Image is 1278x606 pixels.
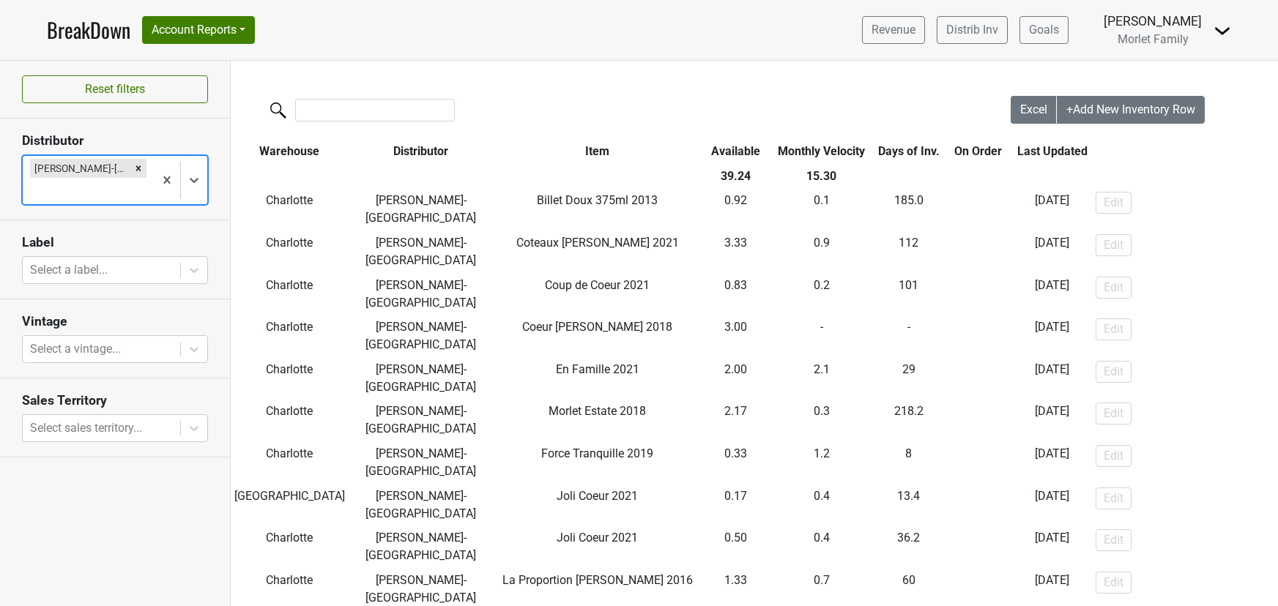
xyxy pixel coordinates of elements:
[22,393,208,408] h3: Sales Territory
[231,139,349,164] th: Warehouse: activate to sort column ascending
[231,189,349,231] td: Charlotte
[702,357,770,400] td: 2.00
[770,164,873,189] th: 15.30
[770,315,873,357] td: -
[944,231,1012,273] td: -
[873,400,944,442] td: 218.2
[22,314,208,329] h3: Vintage
[1020,102,1047,116] span: Excel
[1013,484,1092,526] td: [DATE]
[1096,361,1132,383] button: Edit
[873,441,944,484] td: 8
[770,189,873,231] td: 0.1
[22,235,208,250] h3: Label
[770,441,873,484] td: 1.2
[231,315,349,357] td: Charlotte
[349,139,494,164] th: Distributor: activate to sort column ascending
[1096,192,1132,214] button: Edit
[557,489,638,503] span: Joli Coeur 2021
[1013,525,1092,568] td: [DATE]
[862,16,925,44] a: Revenue
[130,159,146,178] div: Remove Tryon-NC
[944,139,1012,164] th: On Order: activate to sort column ascending
[349,357,494,400] td: [PERSON_NAME]-[GEOGRAPHIC_DATA]
[30,159,130,178] div: [PERSON_NAME]-[GEOGRAPHIC_DATA]
[1066,102,1195,116] span: +Add New Inventory Row
[557,531,638,545] span: Joli Coeur 2021
[770,357,873,400] td: 2.1
[702,189,770,231] td: 0.92
[1096,318,1132,340] button: Edit
[770,400,873,442] td: 0.3
[873,231,944,273] td: 112
[770,484,873,526] td: 0.4
[22,75,208,103] button: Reset filters
[47,15,130,45] a: BreakDown
[1096,487,1132,509] button: Edit
[231,525,349,568] td: Charlotte
[873,139,944,164] th: Days of Inv.: activate to sort column ascending
[1011,96,1058,124] button: Excel
[556,362,639,376] span: En Famille 2021
[702,400,770,442] td: 2.17
[231,357,349,400] td: Charlotte
[873,484,944,526] td: 13.4
[702,273,770,315] td: 0.83
[944,315,1012,357] td: -
[1096,234,1132,256] button: Edit
[1057,96,1205,124] button: +Add New Inventory Row
[1013,441,1092,484] td: [DATE]
[231,441,349,484] td: Charlotte
[516,236,679,250] span: Coteaux [PERSON_NAME] 2021
[545,278,650,292] span: Coup de Coeur 2021
[494,139,702,164] th: Item: activate to sort column ascending
[1104,12,1202,31] div: [PERSON_NAME]
[944,441,1012,484] td: -
[873,357,944,400] td: 29
[231,231,349,273] td: Charlotte
[1013,315,1092,357] td: [DATE]
[349,441,494,484] td: [PERSON_NAME]-[GEOGRAPHIC_DATA]
[541,446,653,460] span: Force Tranquille 2019
[873,525,944,568] td: 36.2
[1092,139,1269,164] th: &nbsp;: activate to sort column ascending
[702,484,770,526] td: 0.17
[702,139,770,164] th: Available: activate to sort column ascending
[702,231,770,273] td: 3.33
[944,357,1012,400] td: -
[349,525,494,568] td: [PERSON_NAME]-[GEOGRAPHIC_DATA]
[702,164,770,189] th: 39.24
[1013,189,1092,231] td: [DATE]
[944,189,1012,231] td: -
[770,525,873,568] td: 0.4
[349,315,494,357] td: [PERSON_NAME]-[GEOGRAPHIC_DATA]
[702,315,770,357] td: 3.00
[1118,32,1189,46] span: Morlet Family
[944,273,1012,315] td: -
[944,525,1012,568] td: -
[1013,139,1092,164] th: Last Updated: activate to sort column ascending
[349,273,494,315] td: [PERSON_NAME]-[GEOGRAPHIC_DATA]
[349,484,494,526] td: [PERSON_NAME]-[GEOGRAPHIC_DATA]
[231,484,349,526] td: [GEOGRAPHIC_DATA]
[873,315,944,357] td: -
[537,193,658,207] span: Billet Doux 375ml 2013
[1214,22,1231,40] img: Dropdown Menu
[1013,273,1092,315] td: [DATE]
[770,231,873,273] td: 0.9
[349,231,494,273] td: [PERSON_NAME]-[GEOGRAPHIC_DATA]
[1019,16,1069,44] a: Goals
[522,320,672,334] span: Coeur [PERSON_NAME] 2018
[231,273,349,315] td: Charlotte
[1013,357,1092,400] td: [DATE]
[1096,529,1132,551] button: Edit
[937,16,1008,44] a: Distrib Inv
[1096,445,1132,467] button: Edit
[502,573,693,587] span: La Proportion [PERSON_NAME] 2016
[1013,400,1092,442] td: [DATE]
[873,189,944,231] td: 185.0
[349,189,494,231] td: [PERSON_NAME]-[GEOGRAPHIC_DATA]
[1096,277,1132,299] button: Edit
[1096,403,1132,424] button: Edit
[22,133,208,149] h3: Distributor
